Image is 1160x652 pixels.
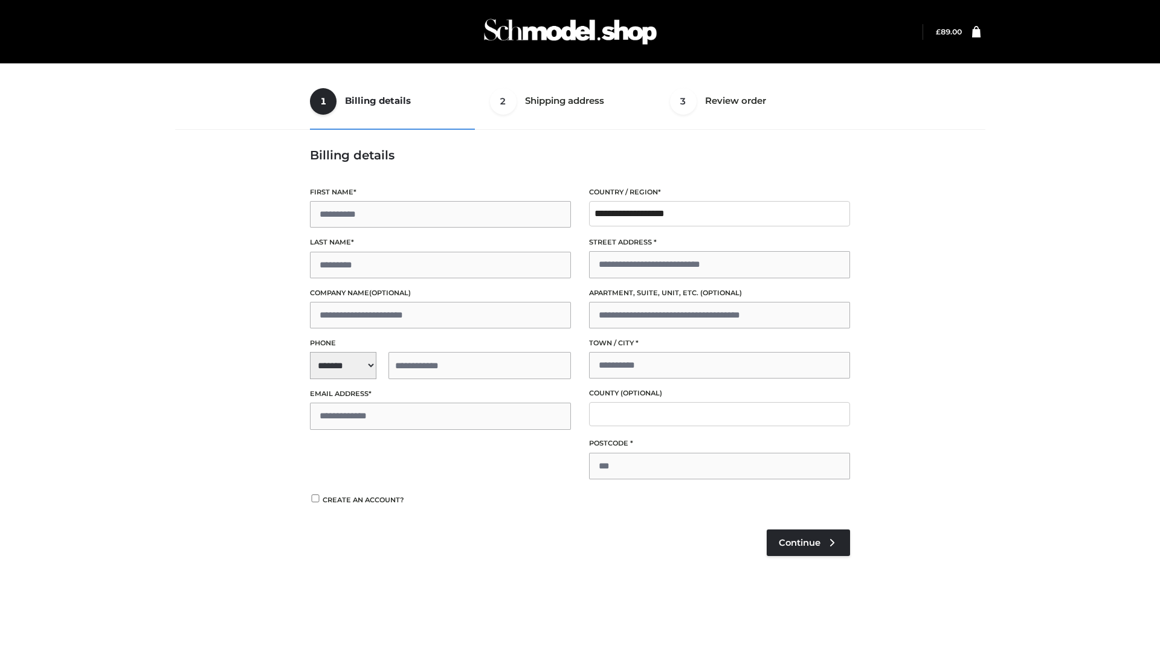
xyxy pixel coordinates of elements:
[620,389,662,397] span: (optional)
[310,388,571,400] label: Email address
[936,27,941,36] span: £
[700,289,742,297] span: (optional)
[323,496,404,504] span: Create an account?
[310,187,571,198] label: First name
[310,237,571,248] label: Last name
[310,287,571,299] label: Company name
[779,537,820,548] span: Continue
[589,337,850,349] label: Town / City
[589,287,850,299] label: Apartment, suite, unit, etc.
[369,289,411,297] span: (optional)
[589,388,850,399] label: County
[310,337,571,349] label: Phone
[480,8,661,56] img: Schmodel Admin 964
[936,27,962,36] bdi: 89.00
[310,148,850,162] h3: Billing details
[310,494,321,502] input: Create an account?
[589,237,850,248] label: Street address
[767,529,850,556] a: Continue
[589,187,850,198] label: Country / Region
[589,438,850,449] label: Postcode
[936,27,962,36] a: £89.00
